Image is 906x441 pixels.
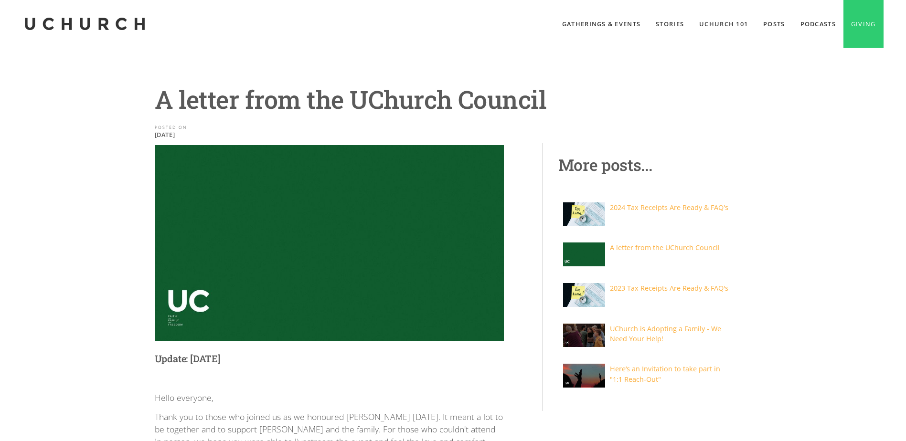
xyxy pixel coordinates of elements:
[558,155,736,175] h2: More posts...
[563,324,605,347] img: UChurch is Adopting a Family - We Need Your Help!
[610,324,732,344] p: UChurch is Adopting a Family - We Need Your Help!
[610,242,720,253] p: A letter from the UChurch Council
[563,364,605,388] img: Here’s an Invitation to take part in "1:1 Reach-Out"
[558,198,736,231] a: 2024 Tax Receipts Are Ready & FAQ's
[155,391,504,404] p: Hello everyone,
[558,359,736,392] a: Here’s an Invitation to take part in "1:1 Reach-Out"
[610,364,732,384] p: Here’s an Invitation to take part in "1:1 Reach-Out"
[155,353,504,365] h4: Update: [DATE]
[155,126,752,130] div: POSTED ON
[610,202,728,213] p: 2024 Tax Receipts Are Ready & FAQ's
[563,242,605,266] img: A letter from the UChurch Council
[558,319,736,352] a: UChurch is Adopting a Family - We Need Your Help!
[563,202,605,226] img: 2024 Tax Receipts Are Ready & FAQ's
[155,145,504,342] img: A letter from the UChurch Council
[610,283,728,294] p: 2023 Tax Receipts Are Ready & FAQ's
[155,86,752,113] h1: A letter from the UChurch Council
[558,238,736,271] a: A letter from the UChurch Council
[155,131,752,138] p: [DATE]
[563,283,605,307] img: 2023 Tax Receipts Are Ready & FAQ's
[558,278,736,312] a: 2023 Tax Receipts Are Ready & FAQ's
[155,372,504,385] p: ‍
